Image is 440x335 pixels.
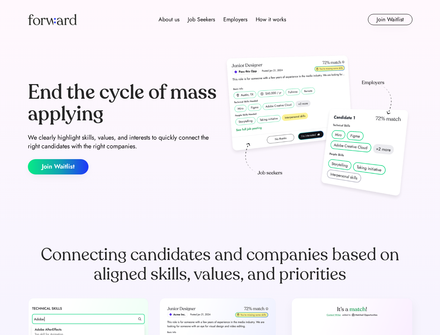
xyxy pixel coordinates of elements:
div: Connecting candidates and companies based on aligned skills, values, and priorities [28,245,412,284]
div: End the cycle of mass applying [28,82,217,125]
button: Join Waitlist [368,14,412,25]
div: How it works [256,15,286,24]
div: We clearly highlight skills, values, and interests to quickly connect the right candidates with t... [28,133,217,151]
div: Employers [223,15,247,24]
button: Join Waitlist [28,159,88,174]
img: hero-image.png [223,53,412,203]
div: About us [159,15,179,24]
div: Job Seekers [188,15,215,24]
img: Forward logo [28,14,77,25]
